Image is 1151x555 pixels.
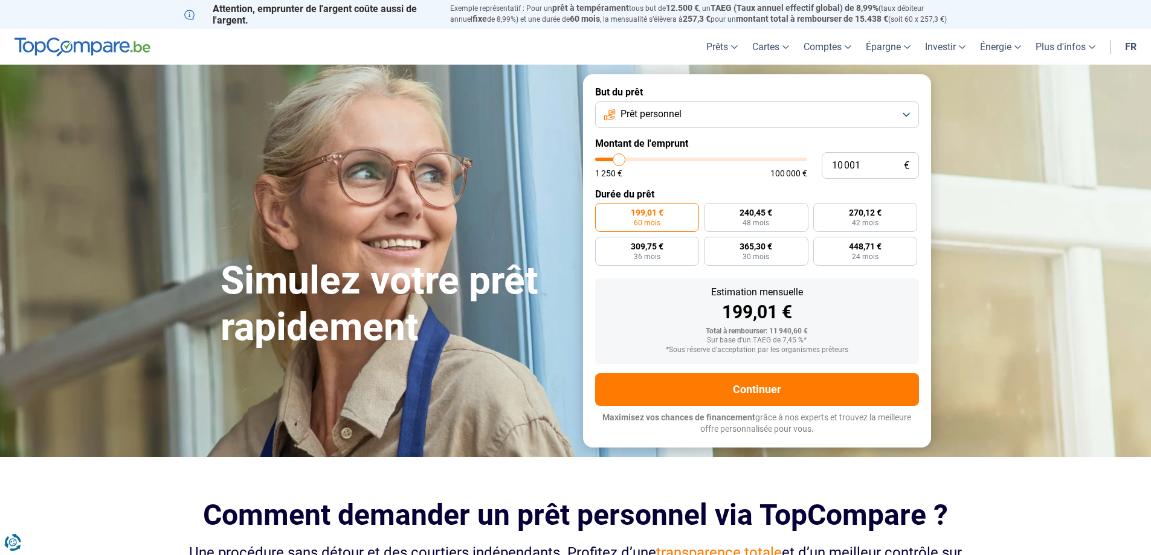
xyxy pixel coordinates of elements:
[859,29,918,65] a: Épargne
[683,14,711,24] span: 257,3 €
[1118,29,1144,65] a: fr
[796,29,859,65] a: Comptes
[743,219,769,226] span: 48 mois
[621,107,682,121] span: Prêt personnel
[770,169,807,178] span: 100 000 €
[904,161,909,171] span: €
[699,29,745,65] a: Prêts
[631,242,663,251] span: 309,75 €
[570,14,600,24] span: 60 mois
[221,258,569,351] h1: Simulez votre prêt rapidement
[605,287,909,297] div: Estimation mensuelle
[605,346,909,354] div: *Sous réserve d'acceptation par les organismes prêteurs
[743,253,769,260] span: 30 mois
[634,253,660,260] span: 36 mois
[552,3,629,13] span: prêt à tempérament
[666,3,699,13] span: 12.500 €
[852,219,879,226] span: 42 mois
[740,208,772,217] span: 240,45 €
[595,169,622,178] span: 1 250 €
[15,37,150,57] img: TopCompare
[740,242,772,251] span: 365,30 €
[849,242,882,251] span: 448,71 €
[605,336,909,345] div: Sur base d'un TAEG de 7,45 %*
[634,219,660,226] span: 60 mois
[736,14,888,24] span: montant total à rembourser de 15.438 €
[595,101,919,128] button: Prêt personnel
[595,373,919,406] button: Continuer
[973,29,1028,65] a: Énergie
[595,86,919,98] label: But du prêt
[450,3,967,25] p: Exemple représentatif : Pour un tous but de , un (taux débiteur annuel de 8,99%) et une durée de ...
[745,29,796,65] a: Cartes
[602,412,755,422] span: Maximisez vos chances de financement
[918,29,973,65] a: Investir
[472,14,487,24] span: fixe
[595,188,919,200] label: Durée du prêt
[631,208,663,217] span: 199,01 €
[184,498,967,531] h2: Comment demander un prêt personnel via TopCompare ?
[1028,29,1103,65] a: Plus d'infos
[595,412,919,435] p: grâce à nos experts et trouvez la meilleure offre personnalisée pour vous.
[711,3,879,13] span: TAEG (Taux annuel effectif global) de 8,99%
[605,327,909,336] div: Total à rembourser: 11 940,60 €
[184,3,436,26] p: Attention, emprunter de l'argent coûte aussi de l'argent.
[852,253,879,260] span: 24 mois
[605,303,909,321] div: 199,01 €
[595,138,919,149] label: Montant de l'emprunt
[849,208,882,217] span: 270,12 €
